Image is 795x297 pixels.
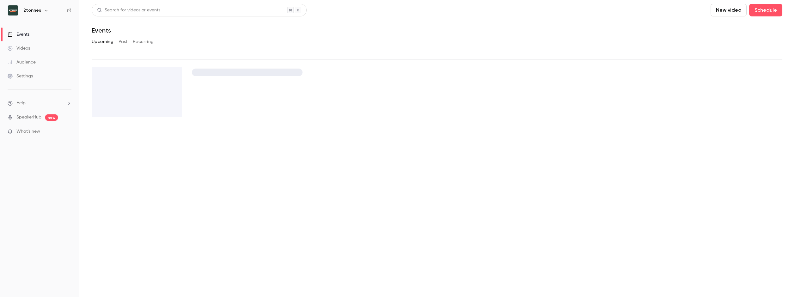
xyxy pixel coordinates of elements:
[119,37,128,47] button: Past
[97,7,160,14] div: Search for videos or events
[92,37,113,47] button: Upcoming
[23,7,41,14] h6: 2tonnes
[8,5,18,15] img: 2tonnes
[749,4,782,16] button: Schedule
[16,114,41,121] a: SpeakerHub
[16,128,40,135] span: What's new
[8,59,36,65] div: Audience
[45,114,58,121] span: new
[92,27,111,34] h1: Events
[16,100,26,106] span: Help
[711,4,747,16] button: New video
[8,45,30,52] div: Videos
[8,31,29,38] div: Events
[8,73,33,79] div: Settings
[133,37,154,47] button: Recurring
[8,100,71,106] li: help-dropdown-opener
